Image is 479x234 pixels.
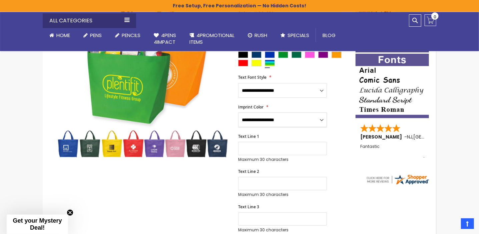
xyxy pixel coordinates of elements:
p: Maximum 30 characters [238,192,327,197]
div: Red [238,60,248,66]
div: Fantastic [360,144,425,159]
span: - , [404,134,462,140]
a: Specials [274,28,316,43]
span: 0 [434,14,436,20]
div: Pink [305,51,315,58]
div: Orange [332,51,342,58]
div: Blue [265,51,275,58]
div: Get your Mystery Deal!Close teaser [7,215,68,234]
div: Yellow [252,60,262,66]
div: Assorted [265,60,275,66]
button: Close teaser [67,209,73,216]
div: Navy Blue [252,51,262,58]
span: Text Font Style [238,74,267,80]
div: Kelly Green [278,51,288,58]
img: font-personalization-examples [356,54,429,118]
a: 0 [425,14,436,26]
span: NJ [407,134,412,140]
p: Maximum 30 characters [238,227,327,233]
span: Text Line 3 [238,204,259,210]
a: Blog [316,28,342,43]
span: Home [56,32,70,39]
span: Get your Mystery Deal! [13,217,62,231]
img: 4pens.com widget logo [366,174,430,186]
div: Dark Green [292,51,302,58]
span: 4PROMOTIONAL ITEMS [189,32,234,45]
span: Rush [255,32,267,39]
div: All Categories [43,13,136,28]
a: 4PROMOTIONALITEMS [183,28,241,50]
span: Text Line 2 [238,169,259,174]
span: Pens [90,32,102,39]
a: 4Pens4impact [147,28,183,50]
span: Text Line 1 [238,134,259,139]
a: Pencils [108,28,147,43]
p: Maximum 30 characters [238,157,327,162]
span: [PERSON_NAME] [360,134,404,140]
span: Specials [288,32,309,39]
span: Pencils [122,32,140,39]
span: 4Pens 4impact [154,32,176,45]
div: Black [238,51,248,58]
a: 4pens.com certificate URL [366,181,430,187]
span: Blog [323,32,336,39]
a: Home [43,28,77,43]
a: Pens [77,28,108,43]
span: Imprint Color [238,104,264,110]
div: Purple [318,51,328,58]
a: Top [461,218,474,229]
span: [GEOGRAPHIC_DATA] [413,134,462,140]
a: Rush [241,28,274,43]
